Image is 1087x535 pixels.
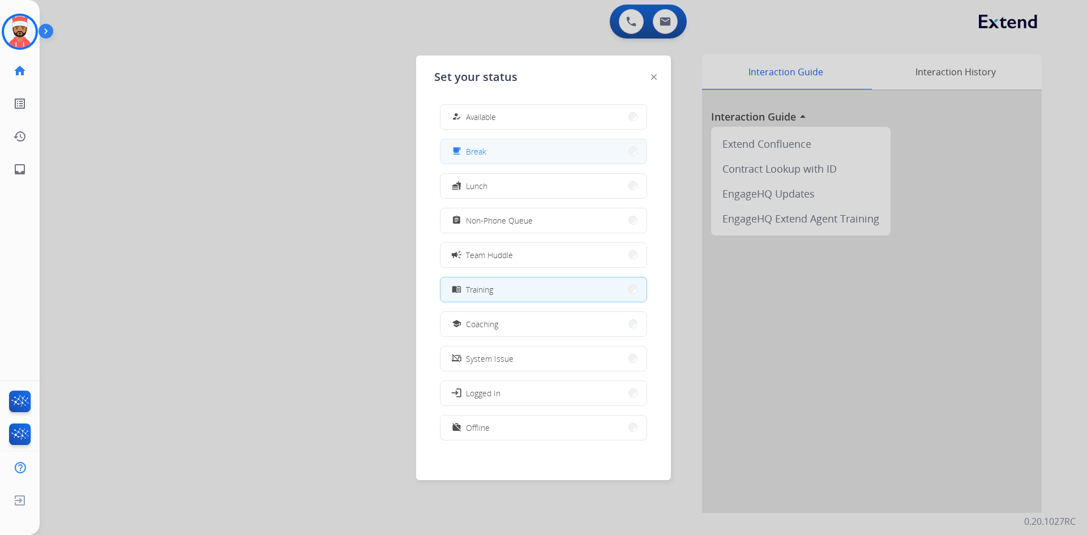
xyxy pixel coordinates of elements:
button: Available [440,105,647,129]
img: avatar [4,16,36,48]
button: Non-Phone Queue [440,208,647,233]
mat-icon: history [13,130,27,143]
span: Coaching [466,318,498,330]
mat-icon: work_off [452,423,461,433]
img: close-button [651,74,657,80]
button: System Issue [440,346,647,371]
button: Break [440,139,647,164]
span: Available [466,111,496,123]
button: Offline [440,416,647,440]
mat-icon: how_to_reg [452,112,461,122]
span: System Issue [466,353,513,365]
button: Lunch [440,174,647,198]
mat-icon: menu_book [452,285,461,294]
button: Team Huddle [440,243,647,267]
span: Offline [466,422,490,434]
button: Training [440,277,647,302]
button: Logged In [440,381,647,405]
span: Team Huddle [466,249,513,261]
span: Non-Phone Queue [466,215,533,226]
p: 0.20.1027RC [1024,515,1076,528]
mat-icon: login [451,387,462,399]
mat-icon: fastfood [452,181,461,191]
mat-icon: inbox [13,162,27,176]
mat-icon: list_alt [13,97,27,110]
mat-icon: school [452,319,461,329]
span: Training [466,284,493,296]
span: Break [466,145,486,157]
mat-icon: home [13,64,27,78]
span: Logged In [466,387,500,399]
span: Set your status [434,69,517,85]
button: Coaching [440,312,647,336]
span: Lunch [466,180,487,192]
mat-icon: campaign [451,249,462,260]
mat-icon: assignment [452,216,461,225]
mat-icon: free_breakfast [452,147,461,156]
mat-icon: phonelink_off [452,354,461,363]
